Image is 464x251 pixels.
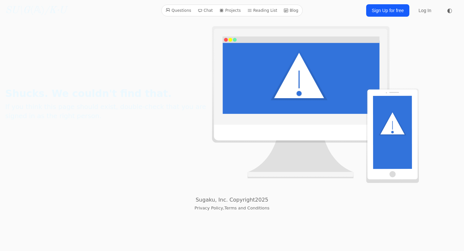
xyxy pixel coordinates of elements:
[195,206,223,210] a: Privacy Policy
[443,4,456,17] button: ◐
[5,6,30,15] i: SU\G
[5,88,212,99] h1: Shucks. We couldn't find that.
[224,206,270,210] a: Terms and Conditions
[255,197,268,203] span: 2025
[45,6,66,15] i: /K·U
[281,6,301,15] a: Blog
[217,6,243,15] a: Projects
[5,5,66,16] a: SU\G(𝔸)/K·U
[366,4,409,17] a: Sign Up for free
[212,26,419,183] img: Uh-Oh
[195,206,270,210] small: ,
[415,5,435,16] a: Log In
[245,6,280,15] a: Reading List
[163,6,194,15] a: Questions
[195,6,215,15] a: Chat
[5,102,212,120] h2: If you think this page should exist, double-check that you are signed in as the right person.
[447,8,452,13] span: ◐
